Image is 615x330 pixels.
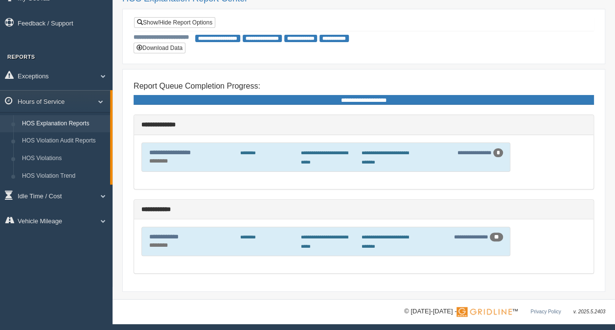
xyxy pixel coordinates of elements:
span: v. 2025.5.2403 [573,309,605,314]
a: HOS Explanation Reports [18,115,110,133]
a: Privacy Policy [530,309,561,314]
a: HOS Violations [18,150,110,167]
div: © [DATE]-[DATE] - ™ [404,306,605,317]
img: Gridline [456,307,512,317]
a: HOS Violation Audit Reports [18,132,110,150]
button: Download Data [134,43,185,53]
a: Show/Hide Report Options [134,17,215,28]
a: HOS Violation Trend [18,167,110,185]
h4: Report Queue Completion Progress: [134,82,594,91]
